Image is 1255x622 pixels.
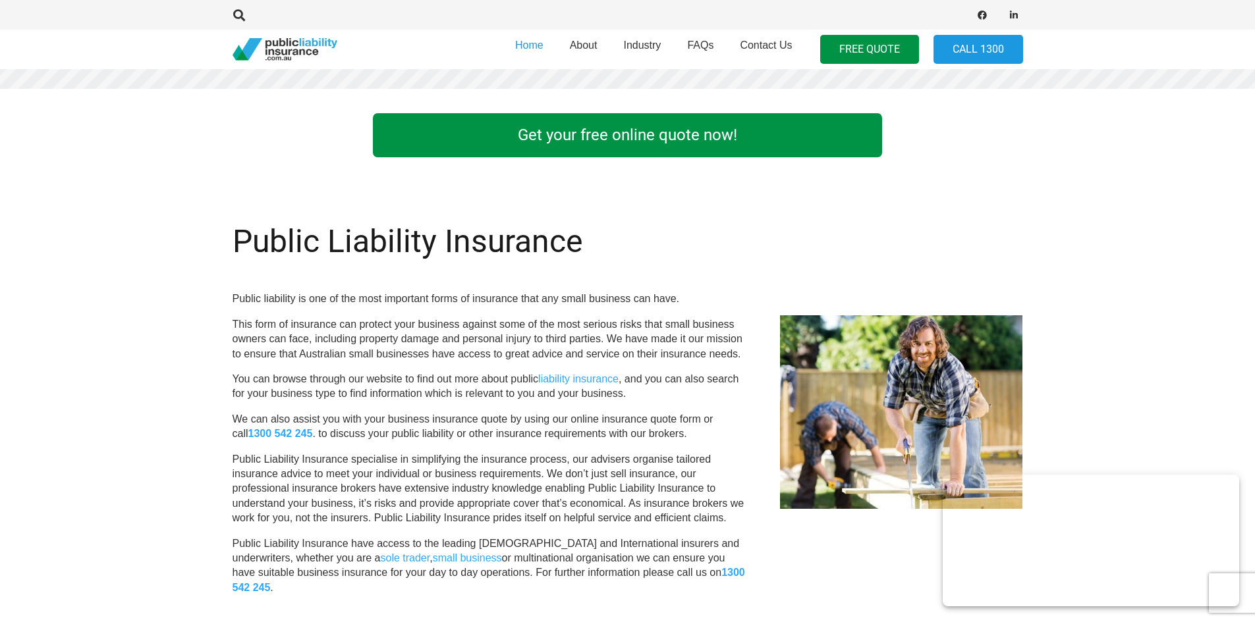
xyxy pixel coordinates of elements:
a: small business [433,552,502,563]
a: 1300 542 245 [233,567,745,592]
p: Public Liability Insurance specialise in simplifying the insurance process, our advisers organise... [233,452,749,526]
a: pli_logotransparent [233,38,337,61]
p: Public Liability Insurance have access to the leading [DEMOGRAPHIC_DATA] and International insure... [233,536,749,596]
span: About [570,39,598,51]
a: liability insurance [538,373,619,384]
a: About [557,26,611,73]
a: sole trader [381,552,430,563]
p: This form of insurance can protect your business against some of the most serious risks that smal... [233,317,749,361]
a: Get your free online quote now! [373,113,882,157]
a: LinkedIn [1005,6,1023,24]
span: Industry [623,39,661,51]
h1: Public Liability Insurance [233,222,749,261]
p: Public liability is one of the most important forms of insurance that any small business can have. [233,292,749,306]
a: Facebook [973,6,991,24]
a: Link [206,110,347,161]
span: FAQs [687,39,713,51]
p: We can also assist you with your business insurance quote by using our online insurance quote for... [233,412,749,442]
span: Home [515,39,544,51]
a: 1300 542 245 [248,428,313,439]
a: Industry [610,26,674,73]
a: Home [502,26,557,73]
p: You can browse through our website to find out more about public , and you can also search for yo... [233,372,749,402]
a: Contact Us [727,26,805,73]
a: Link [908,110,1049,161]
a: FAQs [674,26,727,73]
a: Search [227,9,253,21]
span: Contact Us [740,39,792,51]
a: Call 1300 [934,35,1023,65]
img: Insurance For Carpenters [780,315,1022,509]
a: FREE QUOTE [820,35,919,65]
